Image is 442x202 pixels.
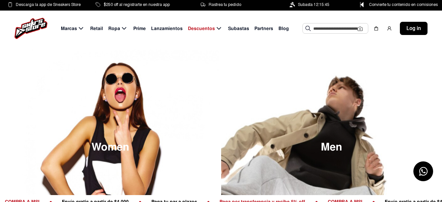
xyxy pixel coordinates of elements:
img: logo [14,18,47,39]
img: Control Point Icon [358,2,366,7]
span: $250 off al registrarte en nuestra app [104,1,170,8]
span: Log in [406,24,421,32]
img: Cámara [357,26,363,31]
span: Descarga la app de Sneakers Store [16,1,81,8]
span: Prime [133,25,146,32]
span: Women [91,142,129,152]
img: Buscar [305,26,311,31]
span: Descuentos [188,25,215,32]
img: shopping [374,26,379,31]
span: Convierte tu contenido en comisiones [369,1,438,8]
span: Ropa [108,25,120,32]
span: Subasta 12:15:45 [298,1,329,8]
span: Subastas [228,25,249,32]
span: Partners [254,25,273,32]
span: Lanzamientos [151,25,183,32]
span: Retail [90,25,103,32]
span: Rastrea tu pedido [209,1,241,8]
span: Blog [278,25,289,32]
span: Marcas [61,25,77,32]
img: user [387,26,392,31]
span: Men [321,142,342,152]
